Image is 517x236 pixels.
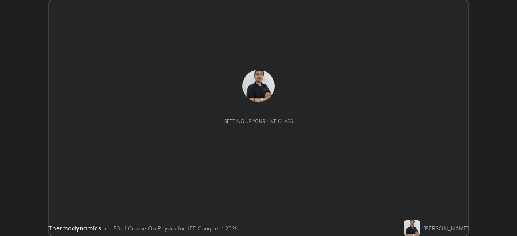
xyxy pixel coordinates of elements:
[104,224,107,232] div: •
[224,118,293,124] div: Setting up your live class
[242,70,275,102] img: d8c3cabb4e75419da5eb850dbbde1719.jpg
[423,224,469,232] div: [PERSON_NAME]
[404,220,420,236] img: d8c3cabb4e75419da5eb850dbbde1719.jpg
[48,223,101,233] div: Thermodynamics
[110,224,238,232] div: L53 of Course On Physics for JEE Conquer 1 2026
